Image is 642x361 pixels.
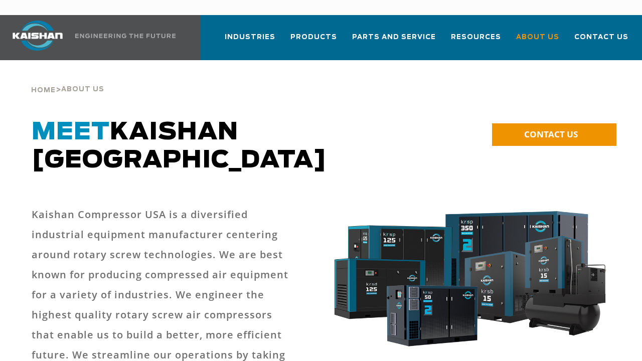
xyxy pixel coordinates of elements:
span: Contact Us [574,32,628,43]
span: About Us [61,86,104,93]
img: krsb [327,205,610,358]
span: Meet [32,120,110,144]
a: Products [290,24,337,58]
span: About Us [516,32,559,43]
span: Industries [225,32,275,43]
a: Industries [225,24,275,58]
span: Resources [451,32,501,43]
span: Kaishan [GEOGRAPHIC_DATA] [32,120,327,172]
a: Parts and Service [352,24,436,58]
span: Parts and Service [352,32,436,43]
a: About Us [516,24,559,58]
img: Engineering the future [75,34,176,38]
a: CONTACT US [492,123,616,146]
div: > [31,60,104,98]
span: Home [31,87,56,94]
a: Contact Us [574,24,628,58]
a: Home [31,85,56,94]
span: Products [290,32,337,43]
span: CONTACT US [524,128,578,140]
a: Resources [451,24,501,58]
